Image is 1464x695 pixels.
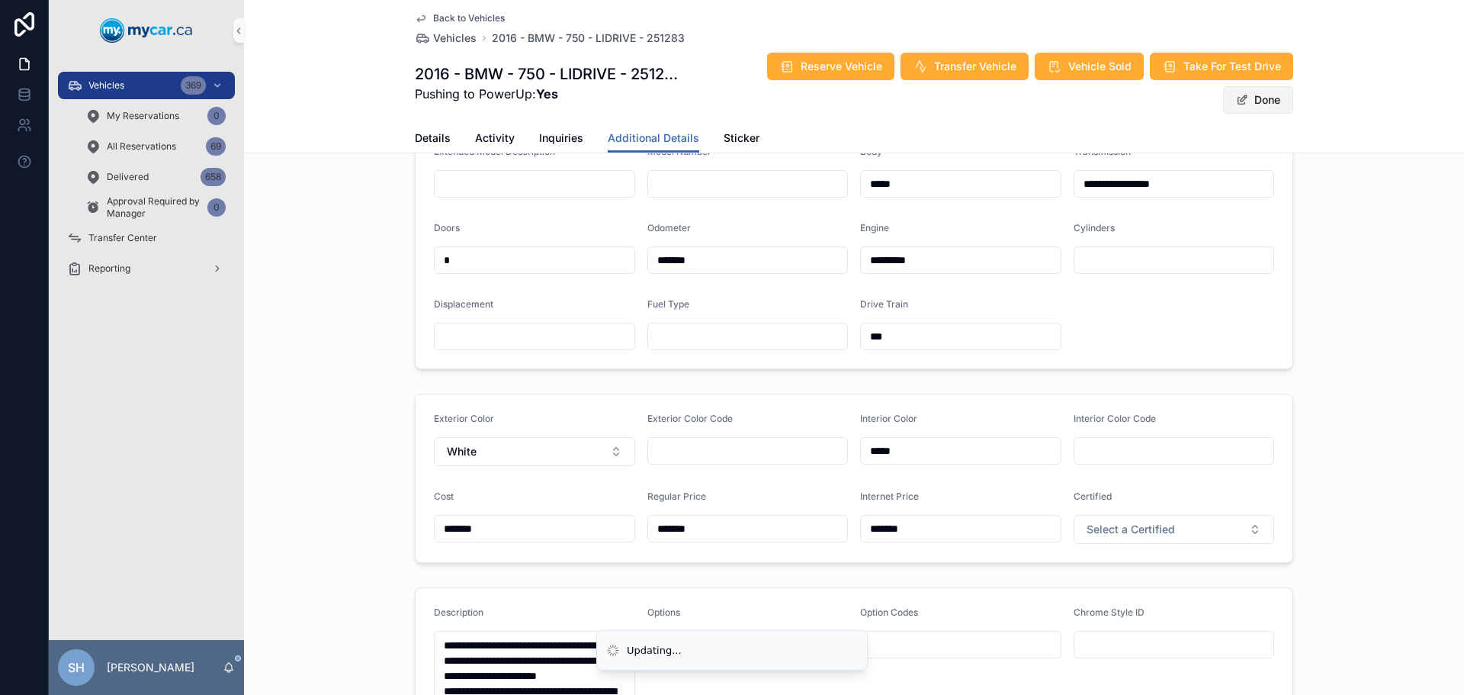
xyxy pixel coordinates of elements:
[860,491,919,502] span: Internet Price
[539,124,583,155] a: Inquiries
[475,124,515,155] a: Activity
[58,72,235,99] a: Vehicles369
[58,255,235,282] a: Reporting
[207,107,226,125] div: 0
[76,133,235,160] a: All Reservations69
[415,130,451,146] span: Details
[49,61,244,302] div: scrollable content
[447,444,477,459] span: White
[107,660,194,675] p: [PERSON_NAME]
[492,31,685,46] a: 2016 - BMW - 750 - LIDRIVE - 251283
[100,18,193,43] img: App logo
[647,298,689,310] span: Fuel Type
[107,195,201,220] span: Approval Required by Manager
[647,607,680,618] span: Options
[860,607,918,618] span: Option Codes
[1074,491,1112,502] span: Certified
[415,31,477,46] a: Vehicles
[539,130,583,146] span: Inquiries
[608,124,699,153] a: Additional Details
[1068,59,1132,74] span: Vehicle Sold
[1035,53,1144,80] button: Vehicle Sold
[1223,86,1293,114] button: Done
[1074,515,1275,544] button: Select Button
[860,222,889,233] span: Engine
[415,12,505,24] a: Back to Vehicles
[206,137,226,156] div: 69
[1150,53,1293,80] button: Take For Test Drive
[475,130,515,146] span: Activity
[434,413,494,424] span: Exterior Color
[647,413,733,424] span: Exterior Color Code
[647,491,706,502] span: Regular Price
[415,63,682,85] h1: 2016 - BMW - 750 - LIDRIVE - 251283
[434,491,454,502] span: Cost
[88,262,130,275] span: Reporting
[107,140,176,153] span: All Reservations
[88,232,157,244] span: Transfer Center
[107,171,149,183] span: Delivered
[434,437,635,466] button: Select Button
[608,130,699,146] span: Additional Details
[536,86,558,101] strong: Yes
[934,59,1016,74] span: Transfer Vehicle
[1074,222,1115,233] span: Cylinders
[1074,413,1156,424] span: Interior Color Code
[434,607,483,618] span: Description
[1074,607,1145,618] span: Chrome Style ID
[434,298,493,310] span: Displacement
[433,31,477,46] span: Vehicles
[901,53,1029,80] button: Transfer Vehicle
[801,59,882,74] span: Reserve Vehicle
[68,658,85,677] span: SH
[724,124,759,155] a: Sticker
[433,12,505,24] span: Back to Vehicles
[415,124,451,155] a: Details
[1087,522,1175,537] span: Select a Certified
[107,110,179,122] span: My Reservations
[58,224,235,252] a: Transfer Center
[860,298,908,310] span: Drive Train
[1183,59,1281,74] span: Take For Test Drive
[76,194,235,221] a: Approval Required by Manager0
[724,130,759,146] span: Sticker
[76,102,235,130] a: My Reservations0
[88,79,124,92] span: Vehicles
[767,53,894,80] button: Reserve Vehicle
[207,198,226,217] div: 0
[627,643,682,658] div: Updating...
[860,413,917,424] span: Interior Color
[434,222,460,233] span: Doors
[647,222,691,233] span: Odometer
[201,168,226,186] div: 658
[181,76,206,95] div: 369
[76,163,235,191] a: Delivered658
[415,85,682,103] span: Pushing to PowerUp:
